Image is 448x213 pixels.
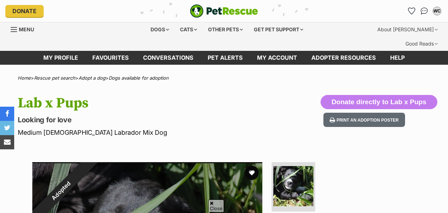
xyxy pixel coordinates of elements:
[372,22,443,37] div: About [PERSON_NAME]
[190,4,258,18] a: PetRescue
[18,128,274,137] p: Medium [DEMOGRAPHIC_DATA] Labrador Mix Dog
[400,37,443,51] div: Good Reads
[323,113,405,127] button: Print an adoption poster
[19,26,34,32] span: Menu
[208,199,224,212] span: Close
[419,5,430,17] a: Conversations
[5,5,44,17] a: Donate
[406,5,417,17] a: Favourites
[421,7,428,15] img: chat-41dd97257d64d25036548639549fe6c8038ab92f7586957e7f3b1b290dea8141.svg
[250,51,304,65] a: My account
[34,75,75,81] a: Rescue pet search
[431,5,443,17] button: My account
[201,51,250,65] a: Pet alerts
[175,22,202,37] div: Cats
[36,51,85,65] a: My profile
[190,4,258,18] img: logo-e224e6f780fb5917bec1dbf3a21bbac754714ae5b6737aabdf751b685950b380.svg
[18,95,274,111] h1: Lab x Pups
[203,22,248,37] div: Other pets
[78,75,105,81] a: Adopt a dog
[11,22,39,35] a: Menu
[273,166,313,206] img: Photo of Lab X Pups
[109,75,169,81] a: Dogs available for adoption
[85,51,136,65] a: Favourites
[146,22,174,37] div: Dogs
[406,5,443,17] ul: Account quick links
[245,166,259,180] button: favourite
[18,115,274,125] p: Looking for love
[136,51,201,65] a: conversations
[321,95,437,109] button: Donate directly to Lab x Pups
[304,51,383,65] a: Adopter resources
[249,22,308,37] div: Get pet support
[18,75,31,81] a: Home
[383,51,412,65] a: Help
[433,7,441,15] div: WC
